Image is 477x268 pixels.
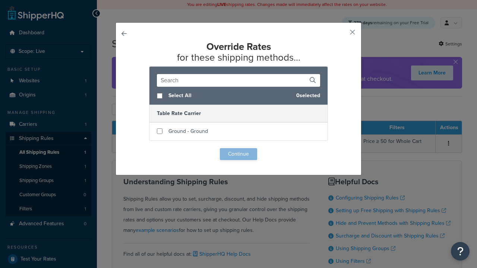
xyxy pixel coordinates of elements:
span: Select All [168,90,290,101]
button: Open Resource Center [451,242,470,261]
div: 0 selected [149,87,328,105]
span: Ground - Ground [168,127,208,135]
h5: Table Rate Carrier [149,105,328,122]
h2: for these shipping methods... [135,41,342,63]
strong: Override Rates [206,39,271,54]
input: Search [157,74,320,87]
